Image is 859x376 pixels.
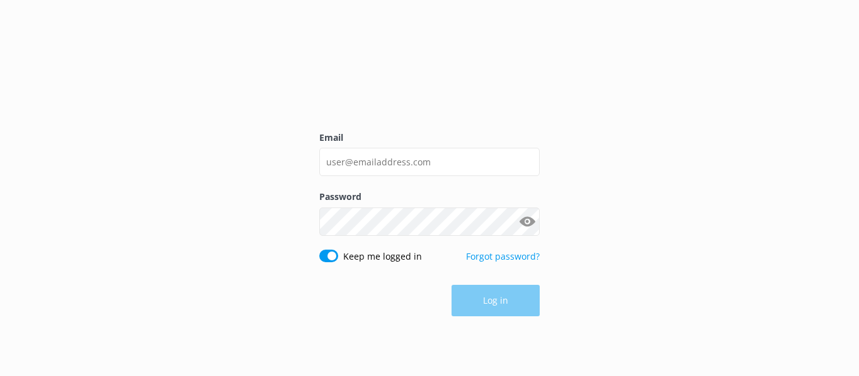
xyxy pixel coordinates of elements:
button: Show password [515,209,540,234]
input: user@emailaddress.com [319,148,540,176]
label: Keep me logged in [343,250,422,263]
label: Email [319,131,540,145]
a: Forgot password? [466,250,540,262]
label: Password [319,190,540,204]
